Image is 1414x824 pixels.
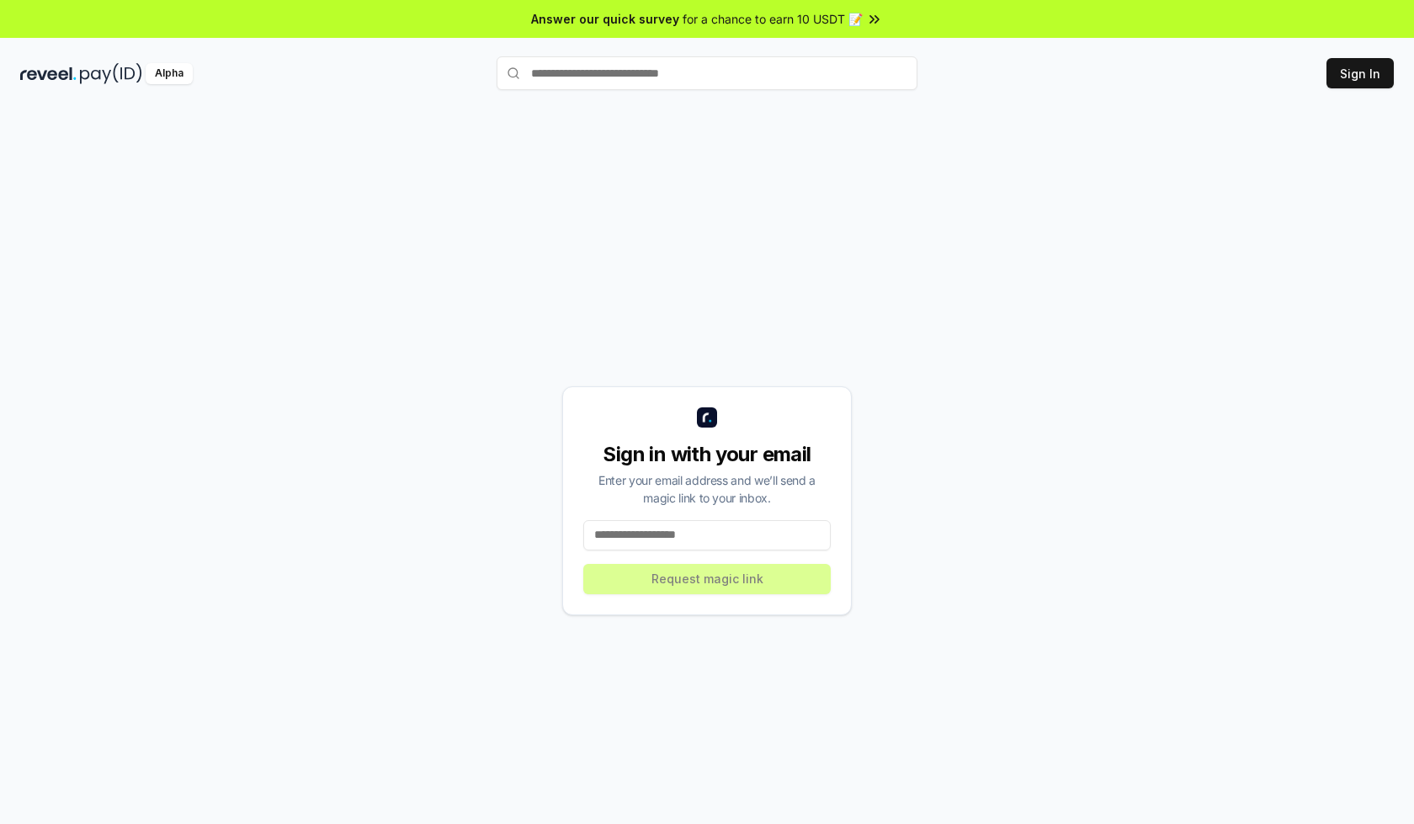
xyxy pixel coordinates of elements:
[80,63,142,84] img: pay_id
[683,10,863,28] span: for a chance to earn 10 USDT 📝
[583,441,831,468] div: Sign in with your email
[146,63,193,84] div: Alpha
[697,407,717,428] img: logo_small
[20,63,77,84] img: reveel_dark
[1326,58,1394,88] button: Sign In
[531,10,679,28] span: Answer our quick survey
[583,471,831,507] div: Enter your email address and we’ll send a magic link to your inbox.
